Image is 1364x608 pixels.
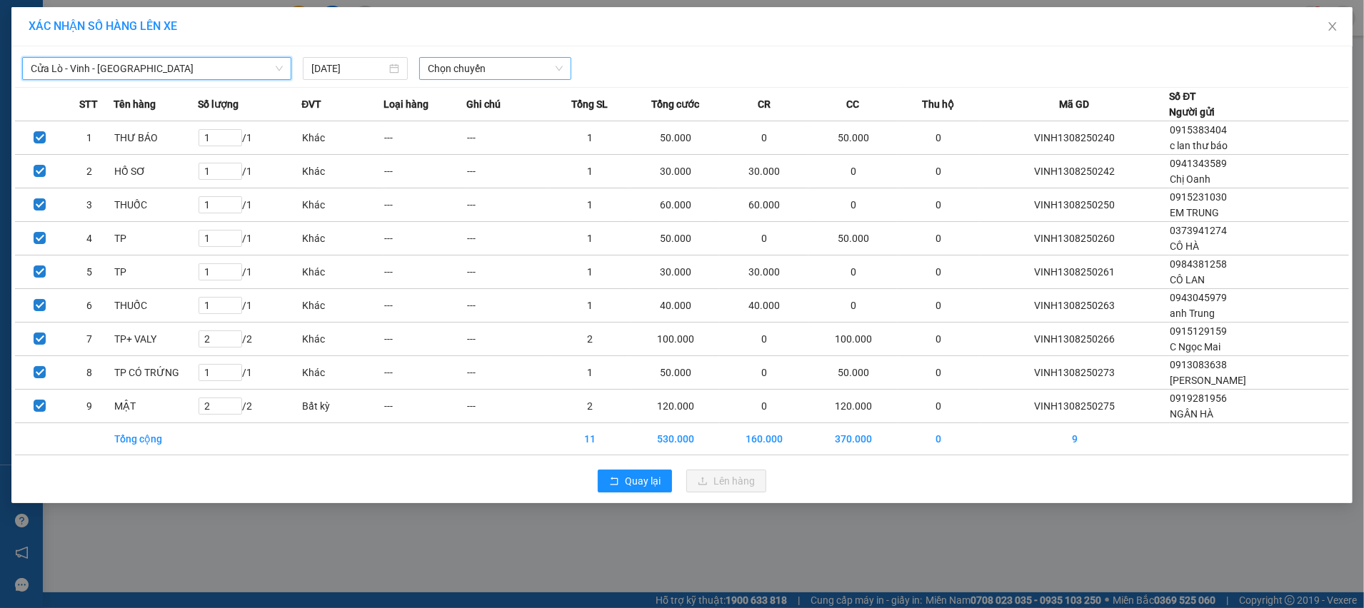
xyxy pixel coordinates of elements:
[548,255,631,289] td: 1
[64,323,114,356] td: 7
[1170,292,1228,303] span: 0943045979
[808,289,898,323] td: 0
[466,390,548,423] td: ---
[18,103,136,127] b: GỬI : VP Vinh
[720,188,809,222] td: 60.000
[114,96,156,112] span: Tên hàng
[720,289,809,323] td: 40.000
[651,96,699,112] span: Tổng cước
[631,121,720,155] td: 50.000
[808,423,898,455] td: 370.000
[980,121,1169,155] td: VINH1308250240
[114,155,198,188] td: HỒ SƠ
[198,390,301,423] td: / 2
[79,96,98,112] span: STT
[466,323,548,356] td: ---
[198,255,301,289] td: / 1
[631,323,720,356] td: 100.000
[1170,207,1220,218] span: EM TRUNG
[114,390,198,423] td: MẬT
[1170,158,1228,169] span: 0941343589
[898,155,980,188] td: 0
[198,155,301,188] td: / 1
[631,222,720,255] td: 50.000
[548,222,631,255] td: 1
[631,390,720,423] td: 120.000
[301,155,383,188] td: Khác
[1170,124,1228,136] span: 0915383404
[808,255,898,289] td: 0
[301,255,383,289] td: Khác
[720,255,809,289] td: 30.000
[64,188,114,222] td: 3
[64,155,114,188] td: 2
[1170,88,1215,120] div: Số ĐT Người gửi
[64,356,114,390] td: 8
[114,121,198,155] td: THƯ BÁO
[808,356,898,390] td: 50.000
[808,390,898,423] td: 120.000
[29,19,177,33] span: XÁC NHẬN SỐ HÀNG LÊN XE
[198,356,301,390] td: / 1
[466,96,501,112] span: Ghi chú
[198,323,301,356] td: / 2
[720,423,809,455] td: 160.000
[980,323,1169,356] td: VINH1308250266
[384,121,466,155] td: ---
[898,423,980,455] td: 0
[609,476,619,487] span: rollback
[301,289,383,323] td: Khác
[980,222,1169,255] td: VINH1308250260
[980,356,1169,390] td: VINH1308250273
[720,222,809,255] td: 0
[898,121,980,155] td: 0
[1170,359,1228,370] span: 0913083638
[758,96,771,112] span: CR
[384,289,466,323] td: ---
[980,390,1169,423] td: VINH1308250275
[686,470,766,492] button: uploadLên hàng
[311,61,387,76] input: 13/08/2025
[980,188,1169,222] td: VINH1308250250
[384,255,466,289] td: ---
[898,323,980,356] td: 0
[64,390,114,423] td: 9
[114,423,198,455] td: Tổng cộng
[898,390,980,423] td: 0
[301,96,321,112] span: ĐVT
[384,390,466,423] td: ---
[571,96,608,112] span: Tổng SL
[898,356,980,390] td: 0
[625,473,661,489] span: Quay lại
[134,35,597,53] li: [PERSON_NAME], [PERSON_NAME]
[720,323,809,356] td: 0
[980,289,1169,323] td: VINH1308250263
[1170,341,1221,353] span: C Ngọc Mai
[1170,325,1228,337] span: 0915129159
[384,323,466,356] td: ---
[720,155,809,188] td: 30.000
[114,323,198,356] td: TP+ VALY
[198,188,301,222] td: / 1
[384,155,466,188] td: ---
[1313,7,1353,47] button: Close
[1170,258,1228,270] span: 0984381258
[134,53,597,71] li: Hotline: 02386655777, 02462925925, 0944789456
[301,390,383,423] td: Bất kỳ
[548,121,631,155] td: 1
[1170,274,1205,285] span: CÔ LAN
[31,58,283,79] span: Cửa Lò - Vinh - Hà Nội
[980,423,1169,455] td: 9
[466,188,548,222] td: ---
[64,289,114,323] td: 6
[1327,21,1338,32] span: close
[466,155,548,188] td: ---
[64,121,114,155] td: 1
[466,356,548,390] td: ---
[466,255,548,289] td: ---
[1170,191,1228,203] span: 0915231030
[846,96,859,112] span: CC
[114,222,198,255] td: TP
[466,222,548,255] td: ---
[808,323,898,356] td: 100.000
